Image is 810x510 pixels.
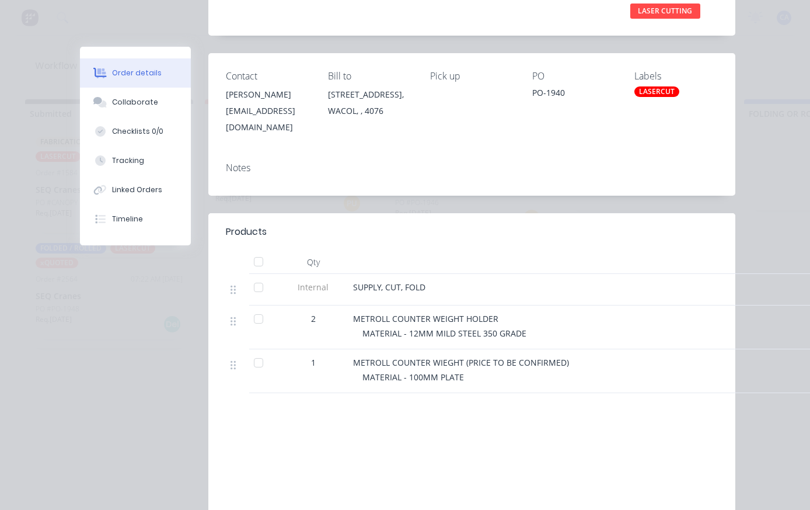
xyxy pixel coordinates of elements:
[311,313,316,325] span: 2
[80,117,191,146] button: Checklists 0/0
[353,282,425,293] span: SUPPLY, CUT, FOLD
[634,86,679,97] div: LASERCUT
[80,204,191,234] button: Timeline
[112,155,144,166] div: Tracking
[112,185,162,195] div: Linked Orders
[80,146,191,175] button: Tracking
[532,86,616,103] div: PO-1940
[353,313,498,324] span: METROLL COUNTER WEIGHT HOLDER
[112,126,163,137] div: Checklists 0/0
[283,281,344,293] span: Internal
[226,71,309,82] div: Contact
[634,71,718,82] div: Labels
[328,103,411,119] div: WACOL, , 4076
[630,4,700,18] span: LASER CUTTING
[80,175,191,204] button: Linked Orders
[362,372,464,383] span: MATERIAL - 100MM PLATE
[226,86,309,136] div: [PERSON_NAME][EMAIL_ADDRESS][DOMAIN_NAME]
[362,328,526,339] span: MATERIAL - 12MM MILD STEEL 350 GRADE
[226,103,309,136] div: [EMAIL_ADDRESS][DOMAIN_NAME]
[311,356,316,369] span: 1
[328,86,411,124] div: [STREET_ADDRESS],WACOL, , 4076
[328,71,411,82] div: Bill to
[226,225,267,239] div: Products
[226,162,718,174] div: Notes
[112,97,158,107] div: Collaborate
[630,4,700,21] button: LASER CUTTING
[80,88,191,117] button: Collaborate
[226,86,309,103] div: [PERSON_NAME]
[532,71,616,82] div: PO
[278,251,348,274] div: Qty
[353,357,569,368] span: METROLL COUNTER WIEGHT (PRICE TO BE CONFIRMED)
[430,71,514,82] div: Pick up
[328,86,411,103] div: [STREET_ADDRESS],
[112,214,143,224] div: Timeline
[80,58,191,88] button: Order details
[112,68,162,78] div: Order details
